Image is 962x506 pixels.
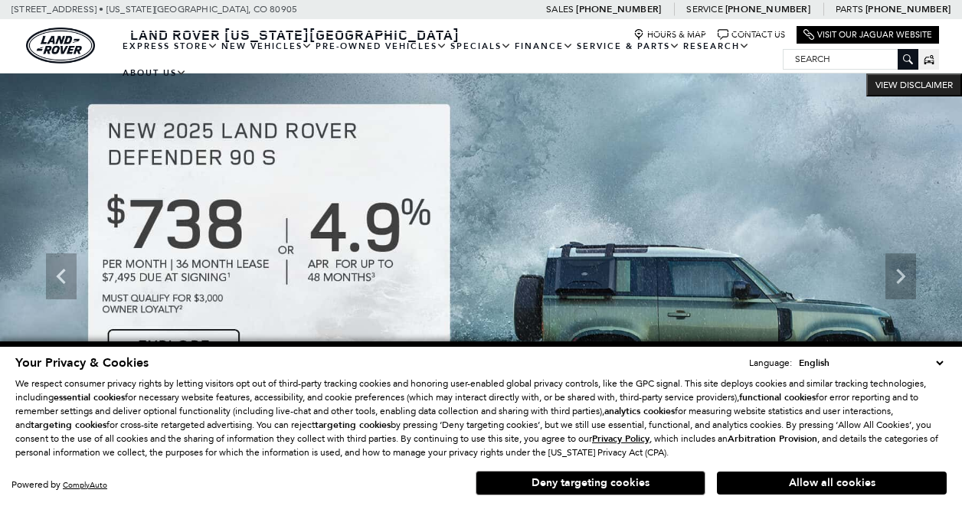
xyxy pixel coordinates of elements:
[604,405,675,417] strong: analytics cookies
[575,33,682,60] a: Service & Parts
[121,60,188,87] a: About Us
[836,4,863,15] span: Parts
[686,4,722,15] span: Service
[315,419,391,431] strong: targeting cookies
[121,33,220,60] a: EXPRESS STORE
[725,3,810,15] a: [PHONE_NUMBER]
[576,3,661,15] a: [PHONE_NUMBER]
[728,433,817,445] strong: Arbitration Provision
[546,4,574,15] span: Sales
[449,33,513,60] a: Specials
[795,355,947,371] select: Language Select
[11,4,297,15] a: [STREET_ADDRESS] • [US_STATE][GEOGRAPHIC_DATA], CO 80905
[31,419,106,431] strong: targeting cookies
[718,29,785,41] a: Contact Us
[592,433,650,444] a: Privacy Policy
[803,29,932,41] a: Visit Our Jaguar Website
[15,377,947,459] p: We respect consumer privacy rights by letting visitors opt out of third-party tracking cookies an...
[121,25,469,44] a: Land Rover [US_STATE][GEOGRAPHIC_DATA]
[121,33,783,87] nav: Main Navigation
[875,79,953,91] span: VIEW DISCLAIMER
[26,28,95,64] a: land-rover
[476,471,705,495] button: Deny targeting cookies
[15,354,149,371] span: Your Privacy & Cookies
[749,358,792,367] div: Language:
[11,480,107,490] div: Powered by
[63,480,107,490] a: ComplyAuto
[784,50,918,68] input: Search
[682,33,751,60] a: Research
[885,253,916,299] div: Next
[314,33,449,60] a: Pre-Owned Vehicles
[130,25,460,44] span: Land Rover [US_STATE][GEOGRAPHIC_DATA]
[592,433,650,445] u: Privacy Policy
[717,472,947,495] button: Allow all cookies
[220,33,314,60] a: New Vehicles
[865,3,951,15] a: [PHONE_NUMBER]
[46,253,77,299] div: Previous
[866,73,962,96] button: VIEW DISCLAIMER
[54,391,125,403] strong: essential cookies
[633,29,706,41] a: Hours & Map
[513,33,575,60] a: Finance
[26,28,95,64] img: Land Rover
[739,391,816,403] strong: functional cookies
